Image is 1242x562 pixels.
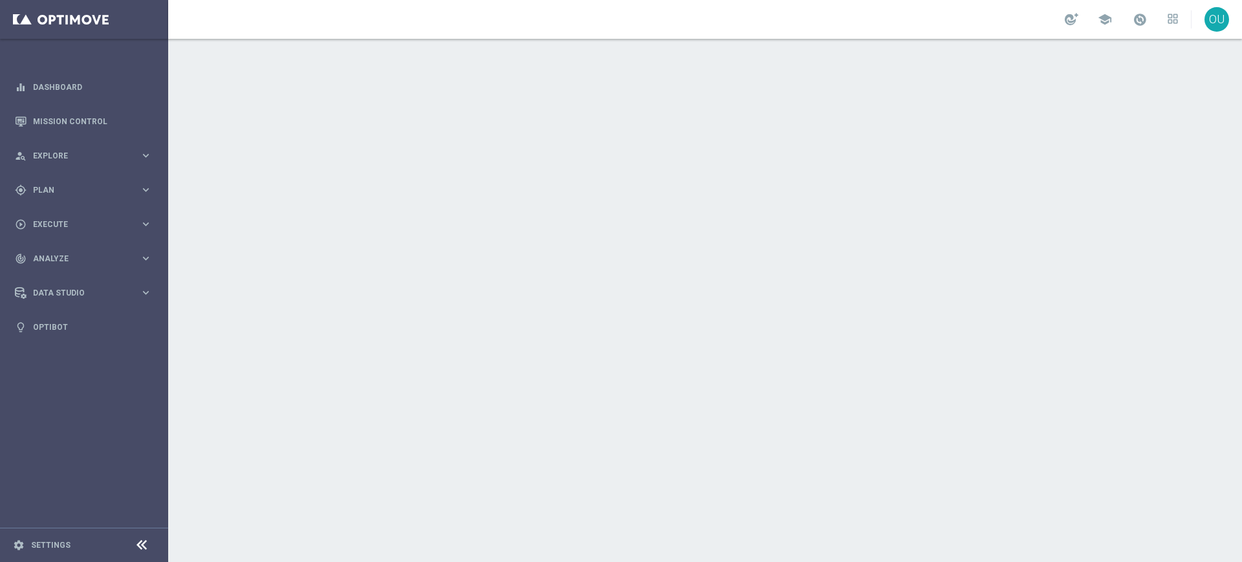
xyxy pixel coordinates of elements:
button: equalizer Dashboard [14,82,153,92]
i: lightbulb [15,321,27,333]
button: track_changes Analyze keyboard_arrow_right [14,254,153,264]
button: gps_fixed Plan keyboard_arrow_right [14,185,153,195]
div: Optibot [15,310,152,344]
i: track_changes [15,253,27,265]
i: person_search [15,150,27,162]
span: Execute [33,221,140,228]
span: Plan [33,186,140,194]
span: school [1098,12,1112,27]
i: keyboard_arrow_right [140,149,152,162]
i: keyboard_arrow_right [140,286,152,299]
a: Settings [31,541,71,549]
span: Analyze [33,255,140,263]
div: Plan [15,184,140,196]
button: lightbulb Optibot [14,322,153,332]
i: equalizer [15,81,27,93]
div: Dashboard [15,70,152,104]
i: gps_fixed [15,184,27,196]
i: keyboard_arrow_right [140,218,152,230]
span: Explore [33,152,140,160]
div: Data Studio [15,287,140,299]
i: play_circle_outline [15,219,27,230]
i: keyboard_arrow_right [140,184,152,196]
div: Analyze [15,253,140,265]
span: Data Studio [33,289,140,297]
div: Execute [15,219,140,230]
a: Optibot [33,310,152,344]
button: Mission Control [14,116,153,127]
button: play_circle_outline Execute keyboard_arrow_right [14,219,153,230]
div: Explore [15,150,140,162]
button: Data Studio keyboard_arrow_right [14,288,153,298]
i: keyboard_arrow_right [140,252,152,265]
a: Mission Control [33,104,152,138]
div: OU [1204,7,1229,32]
i: settings [13,539,25,551]
div: Mission Control [15,104,152,138]
button: person_search Explore keyboard_arrow_right [14,151,153,161]
a: Dashboard [33,70,152,104]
